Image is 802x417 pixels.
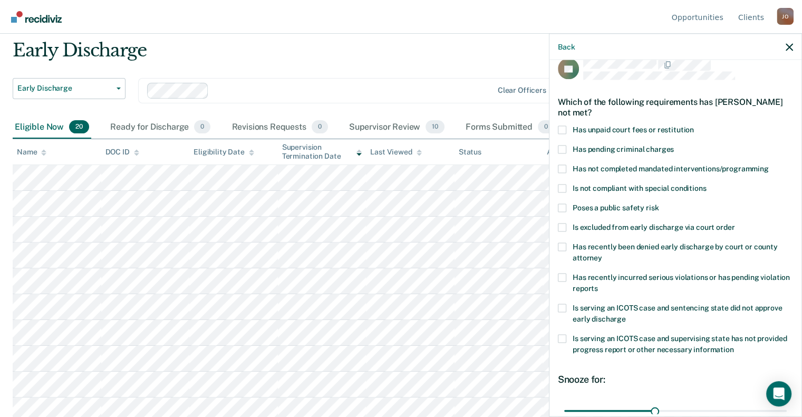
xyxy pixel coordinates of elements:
[573,222,735,231] span: Is excluded from early discharge via court order
[573,144,674,153] span: Has pending criminal charges
[766,381,791,406] div: Open Intercom Messenger
[229,116,330,139] div: Revisions Requests
[370,148,421,157] div: Last Viewed
[573,334,787,353] span: Is serving an ICOTS case and supervising state has not provided progress report or other necessar...
[777,8,794,25] button: Profile dropdown button
[105,148,139,157] div: DOC ID
[558,89,793,125] div: Which of the following requirements has [PERSON_NAME] not met?
[282,143,362,161] div: Supervision Termination Date
[558,42,575,51] button: Back
[194,120,210,134] span: 0
[777,8,794,25] div: J O
[13,116,91,139] div: Eligible Now
[194,148,254,157] div: Eligibility Date
[69,120,89,134] span: 20
[312,120,328,134] span: 0
[573,183,706,192] span: Is not compliant with special conditions
[463,116,556,139] div: Forms Submitted
[573,242,778,261] span: Has recently been denied early discharge by court or county attorney
[108,116,212,139] div: Ready for Discharge
[573,303,782,323] span: Is serving an ICOTS case and sentencing state did not approve early discharge
[347,116,447,139] div: Supervisor Review
[426,120,445,134] span: 10
[459,148,481,157] div: Status
[573,125,694,133] span: Has unpaid court fees or restitution
[573,164,769,172] span: Has not completed mandated interventions/programming
[17,148,46,157] div: Name
[573,203,659,211] span: Poses a public safety risk
[538,120,554,134] span: 0
[498,86,546,95] div: Clear officers
[558,373,793,385] div: Snooze for:
[13,40,614,70] div: Early Discharge
[11,11,62,23] img: Recidiviz
[17,84,112,93] span: Early Discharge
[573,273,790,292] span: Has recently incurred serious violations or has pending violation reports
[547,148,596,157] div: Assigned to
